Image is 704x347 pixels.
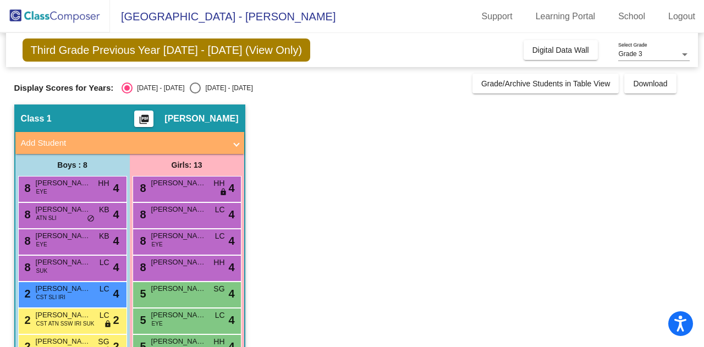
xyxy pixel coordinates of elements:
a: Logout [659,8,704,25]
span: KB [99,204,109,216]
span: do_not_disturb_alt [87,214,95,223]
span: HH [213,178,224,189]
div: Boys : 8 [15,154,130,176]
span: [PERSON_NAME] [36,310,91,321]
button: Digital Data Wall [524,40,598,60]
span: [GEOGRAPHIC_DATA] - [PERSON_NAME] [110,8,335,25]
span: KB [99,230,109,242]
span: [PERSON_NAME] [151,310,206,321]
span: 4 [228,206,234,223]
a: Support [473,8,521,25]
span: 4 [113,206,119,223]
span: 8 [137,182,146,194]
span: 4 [228,285,234,302]
span: 4 [113,259,119,276]
span: [PERSON_NAME] [36,283,91,294]
mat-expansion-panel-header: Add Student [15,132,244,154]
span: EYE [152,320,163,328]
button: Print Students Details [134,111,153,127]
a: Learning Portal [527,8,604,25]
span: [PERSON_NAME] [36,257,91,268]
button: Grade/Archive Students in Table View [472,74,619,93]
span: [PERSON_NAME] [151,257,206,268]
span: CST ATN SSW IRI SUK [36,320,95,328]
span: 8 [137,261,146,273]
span: 4 [113,285,119,302]
span: 5 [137,288,146,300]
span: SG [213,283,224,295]
span: 4 [113,180,119,196]
span: EYE [36,240,47,249]
span: [PERSON_NAME] [36,204,91,215]
span: LC [215,230,225,242]
span: 8 [22,261,31,273]
div: [DATE] - [DATE] [201,83,252,93]
span: HH [213,257,224,268]
mat-panel-title: Add Student [21,137,226,150]
span: 4 [228,233,234,249]
span: [PERSON_NAME] [151,178,206,189]
span: EYE [36,188,47,196]
span: [PERSON_NAME] [151,336,206,347]
span: [PERSON_NAME] [PERSON_NAME] [36,336,91,347]
span: 4 [228,312,234,328]
span: 8 [22,208,31,221]
span: LC [100,257,109,268]
span: 2 [22,314,31,326]
span: Display Scores for Years: [14,83,114,93]
span: 4 [228,259,234,276]
span: 2 [22,288,31,300]
span: 8 [22,235,31,247]
span: ATN SLI [36,214,57,222]
span: LC [100,283,109,295]
span: SUK [36,267,48,275]
span: [PERSON_NAME] [36,178,91,189]
span: Grade/Archive Students in Table View [481,79,610,88]
span: 4 [113,233,119,249]
span: 4 [228,180,234,196]
span: [PERSON_NAME] [151,230,206,241]
span: 8 [22,182,31,194]
span: [PERSON_NAME] [151,283,206,294]
span: 8 [137,235,146,247]
div: Girls: 13 [130,154,244,176]
span: 8 [137,208,146,221]
span: [PERSON_NAME] [164,113,238,124]
mat-icon: picture_as_pdf [137,114,151,129]
span: Download [633,79,667,88]
span: 2 [113,312,119,328]
span: lock [104,320,112,329]
span: lock [219,188,227,197]
span: LC [215,204,225,216]
span: Digital Data Wall [532,46,589,54]
span: [PERSON_NAME] [151,204,206,215]
span: HH [98,178,109,189]
span: EYE [152,240,163,249]
span: Class 1 [21,113,52,124]
div: [DATE] - [DATE] [133,83,184,93]
span: LC [215,310,225,321]
span: Third Grade Previous Year [DATE] - [DATE] (View Only) [23,38,311,62]
span: [PERSON_NAME] [36,230,91,241]
span: LC [100,310,109,321]
mat-radio-group: Select an option [122,82,252,93]
span: CST SLI IRI [36,293,65,301]
a: School [609,8,654,25]
span: Grade 3 [618,50,642,58]
span: 5 [137,314,146,326]
button: Download [624,74,676,93]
